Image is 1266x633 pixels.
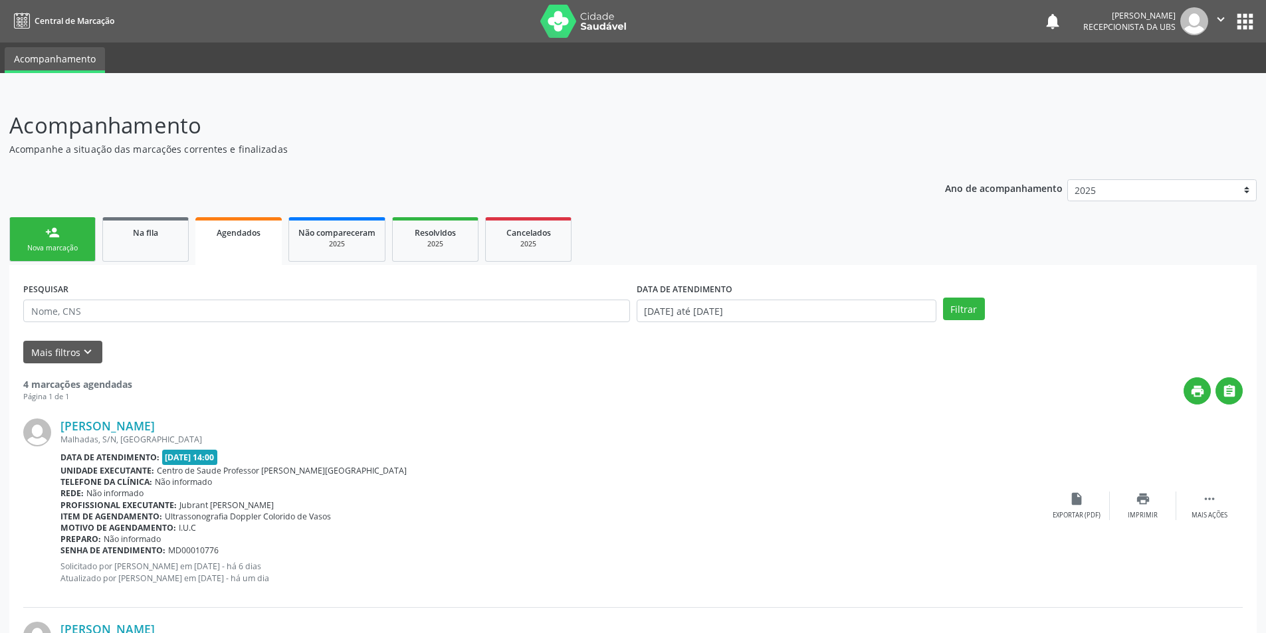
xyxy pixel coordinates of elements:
[1215,377,1243,405] button: 
[157,465,407,476] span: Centro de Saude Professor [PERSON_NAME][GEOGRAPHIC_DATA]
[60,545,165,556] b: Senha de atendimento:
[60,488,84,499] b: Rede:
[60,418,155,433] a: [PERSON_NAME]
[86,488,144,499] span: Não informado
[298,227,375,238] span: Não compareceram
[23,418,51,446] img: img
[1202,492,1217,506] i: 
[60,522,176,533] b: Motivo de agendamento:
[415,227,456,238] span: Resolvidos
[1083,10,1176,21] div: [PERSON_NAME]
[60,465,154,476] b: Unidade executante:
[1043,12,1062,31] button: notifications
[1053,511,1101,520] div: Exportar (PDF)
[1128,511,1158,520] div: Imprimir
[80,345,95,359] i: keyboard_arrow_down
[9,10,114,32] a: Central de Marcação
[298,239,375,249] div: 2025
[495,239,562,249] div: 2025
[168,545,219,556] span: MD00010776
[402,239,469,249] div: 2025
[1136,492,1150,506] i: print
[162,450,218,465] span: [DATE] 14:00
[60,499,177,511] b: Profissional executante:
[637,300,936,322] input: Selecione um intervalo
[1184,377,1211,405] button: print
[60,561,1043,583] p: Solicitado por [PERSON_NAME] em [DATE] - há 6 dias Atualizado por [PERSON_NAME] em [DATE] - há um...
[9,109,883,142] p: Acompanhamento
[9,142,883,156] p: Acompanhe a situação das marcações correntes e finalizadas
[943,298,985,320] button: Filtrar
[60,476,152,488] b: Telefone da clínica:
[179,499,274,511] span: Jubrant [PERSON_NAME]
[1190,384,1205,399] i: print
[5,47,105,73] a: Acompanhamento
[60,452,159,463] b: Data de atendimento:
[179,522,196,533] span: I.U.C
[60,434,1043,445] div: Malhadas, S/N, [GEOGRAPHIC_DATA]
[23,341,102,364] button: Mais filtroskeyboard_arrow_down
[19,243,86,253] div: Nova marcação
[165,511,331,522] span: Ultrassonografia Doppler Colorido de Vasos
[637,279,732,300] label: DATA DE ATENDIMENTO
[1222,384,1237,399] i: 
[104,533,161,545] span: Não informado
[45,225,60,240] div: person_add
[1069,492,1084,506] i: insert_drive_file
[1083,21,1176,33] span: Recepcionista da UBS
[155,476,212,488] span: Não informado
[1213,12,1228,27] i: 
[35,15,114,27] span: Central de Marcação
[506,227,551,238] span: Cancelados
[60,533,101,545] b: Preparo:
[23,279,68,300] label: PESQUISAR
[1192,511,1227,520] div: Mais ações
[1233,10,1257,33] button: apps
[217,227,261,238] span: Agendados
[945,179,1063,196] p: Ano de acompanhamento
[133,227,158,238] span: Na fila
[23,391,132,403] div: Página 1 de 1
[1180,7,1208,35] img: img
[23,378,132,391] strong: 4 marcações agendadas
[1208,7,1233,35] button: 
[60,511,162,522] b: Item de agendamento:
[23,300,630,322] input: Nome, CNS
